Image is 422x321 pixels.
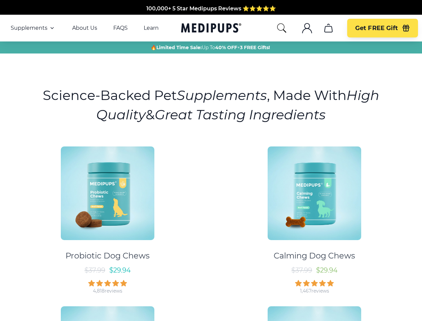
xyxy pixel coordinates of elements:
[113,25,128,31] a: FAQS
[274,251,355,261] div: Calming Dog Chews
[100,7,322,13] span: Made In The [GEOGRAPHIC_DATA] from domestic & globally sourced ingredients
[347,19,418,37] button: Get FREE Gift
[11,24,56,32] button: Supplements
[355,24,398,32] span: Get FREE Gift
[155,106,326,123] i: Great Tasting Ingredients
[268,146,361,240] img: Calming Dog Chews - Medipups
[320,20,336,36] button: cart
[93,288,122,294] div: 4,818 reviews
[291,266,312,274] span: $ 37.99
[85,266,105,274] span: $ 37.99
[316,266,337,274] span: $ 29.94
[11,25,47,31] span: Supplements
[181,22,241,35] a: Medipups
[151,44,270,51] span: 🔥 Up To +
[61,146,154,240] img: Probiotic Dog Chews - Medipups
[144,25,159,31] a: Learn
[72,25,97,31] a: About Us
[109,266,131,274] span: $ 29.94
[300,288,329,294] div: 1,467 reviews
[42,86,380,124] h1: Science-Backed Pet , Made With &
[177,87,267,103] i: Supplements
[65,251,150,261] div: Probiotic Dog Chews
[299,20,315,36] button: account
[7,140,208,294] a: Probiotic Dog Chews - MedipupsProbiotic Dog Chews$37.99$29.944,818reviews
[276,23,287,33] button: search
[214,140,415,294] a: Calming Dog Chews - MedipupsCalming Dog Chews$37.99$29.941,467reviews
